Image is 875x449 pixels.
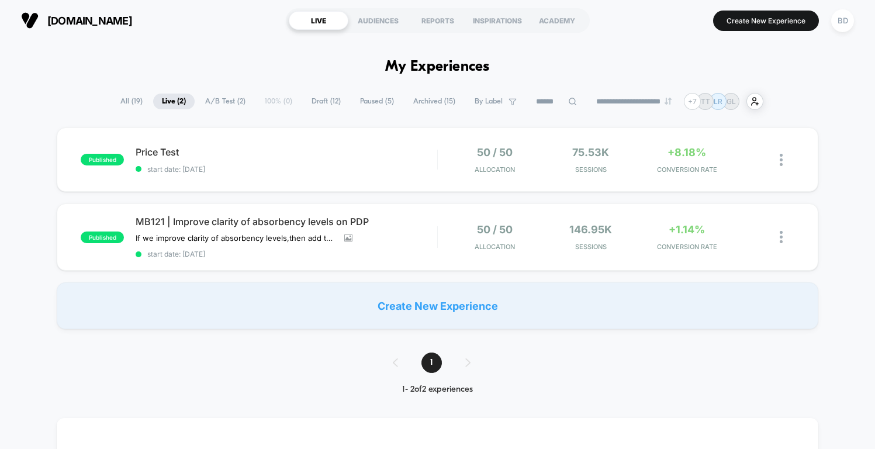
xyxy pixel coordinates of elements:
span: 146.95k [569,223,612,236]
span: MB121 | Improve clarity of absorbency levels on PDP [136,216,437,227]
button: BD [828,9,857,33]
span: Live ( 2 ) [153,94,195,109]
span: 50 / 50 [477,223,513,236]
img: close [780,231,783,243]
span: Price Test [136,146,437,158]
div: REPORTS [408,11,468,30]
img: close [780,154,783,166]
span: 50 / 50 [477,146,513,158]
button: [DOMAIN_NAME] [18,11,136,30]
span: +1.14% [669,223,705,236]
span: start date: [DATE] [136,165,437,174]
span: Sessions [546,243,636,251]
span: published [81,154,124,165]
span: 75.53k [572,146,609,158]
span: If we improve clarity of absorbency levels,then add to carts & CR will increase,because users are... [136,233,336,243]
p: LR [714,97,722,106]
span: +8.18% [668,146,706,158]
span: Sessions [546,165,636,174]
div: BD [831,9,854,32]
div: Create New Experience [57,282,818,329]
span: Allocation [475,243,515,251]
button: Create New Experience [713,11,819,31]
span: All ( 19 ) [112,94,151,109]
div: AUDIENCES [348,11,408,30]
span: published [81,232,124,243]
span: By Label [475,97,503,106]
span: A/B Test ( 2 ) [196,94,254,109]
span: Allocation [475,165,515,174]
p: GL [727,97,736,106]
div: INSPIRATIONS [468,11,527,30]
div: ACADEMY [527,11,587,30]
span: 1 [421,353,442,373]
span: CONVERSION RATE [642,243,732,251]
img: end [665,98,672,105]
img: Visually logo [21,12,39,29]
span: CONVERSION RATE [642,165,732,174]
div: + 7 [684,93,701,110]
span: [DOMAIN_NAME] [47,15,132,27]
div: LIVE [289,11,348,30]
span: Draft ( 12 ) [303,94,350,109]
span: Paused ( 5 ) [351,94,403,109]
span: start date: [DATE] [136,250,437,258]
p: TT [701,97,710,106]
div: 1 - 2 of 2 experiences [381,385,494,395]
h1: My Experiences [385,58,490,75]
span: Archived ( 15 ) [404,94,464,109]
